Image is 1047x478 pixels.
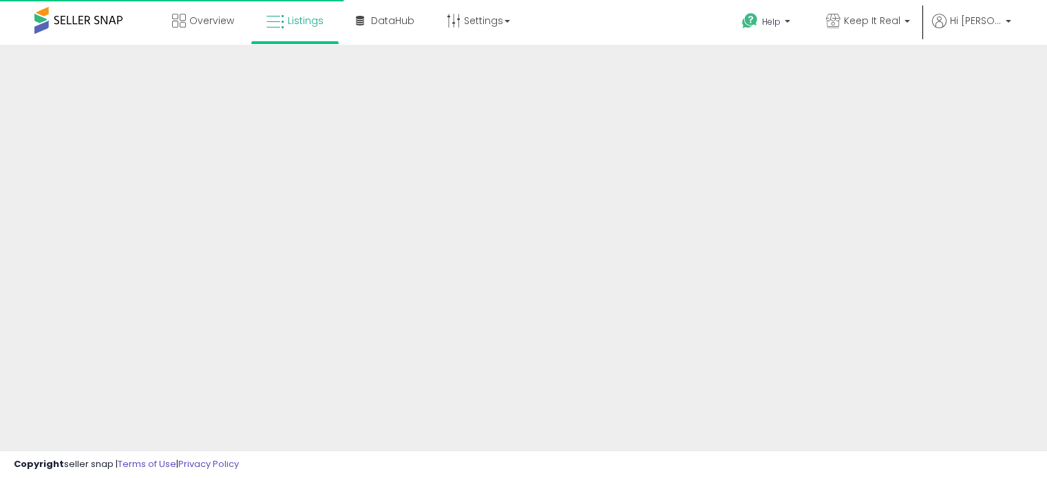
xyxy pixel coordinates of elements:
[762,16,781,28] span: Help
[189,14,234,28] span: Overview
[14,458,239,471] div: seller snap | |
[844,14,900,28] span: Keep It Real
[178,457,239,470] a: Privacy Policy
[371,14,414,28] span: DataHub
[14,457,64,470] strong: Copyright
[932,14,1011,45] a: Hi [PERSON_NAME]
[731,2,804,45] a: Help
[741,12,759,30] i: Get Help
[118,457,176,470] a: Terms of Use
[288,14,324,28] span: Listings
[950,14,1002,28] span: Hi [PERSON_NAME]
